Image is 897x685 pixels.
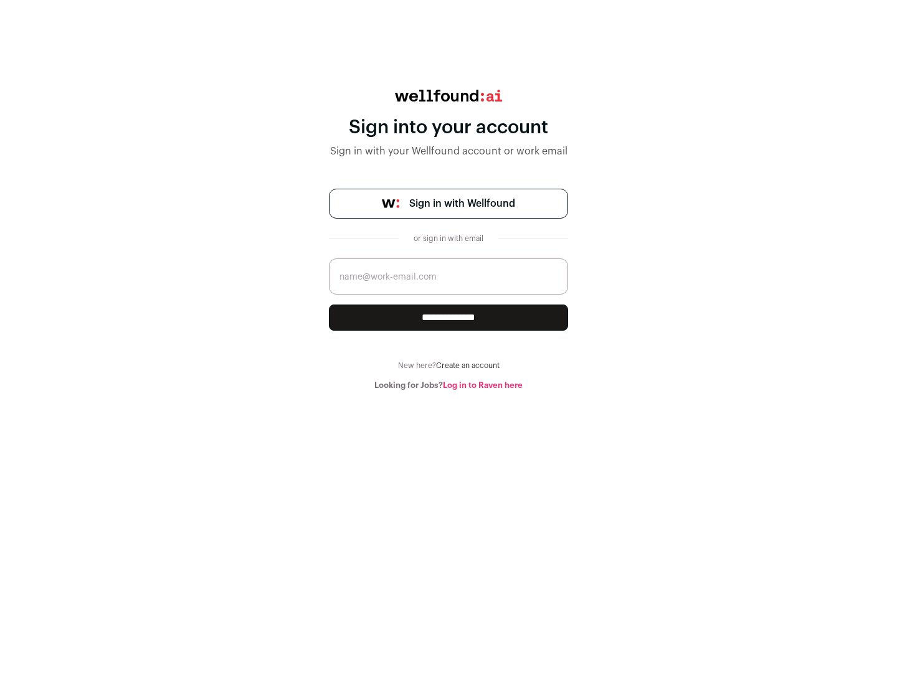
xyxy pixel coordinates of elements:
[443,381,523,389] a: Log in to Raven here
[329,361,568,371] div: New here?
[329,144,568,159] div: Sign in with your Wellfound account or work email
[329,380,568,390] div: Looking for Jobs?
[329,116,568,139] div: Sign into your account
[329,258,568,295] input: name@work-email.com
[395,90,502,102] img: wellfound:ai
[409,234,488,243] div: or sign in with email
[436,362,500,369] a: Create an account
[409,196,515,211] span: Sign in with Wellfound
[329,189,568,219] a: Sign in with Wellfound
[382,199,399,208] img: wellfound-symbol-flush-black-fb3c872781a75f747ccb3a119075da62bfe97bd399995f84a933054e44a575c4.png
